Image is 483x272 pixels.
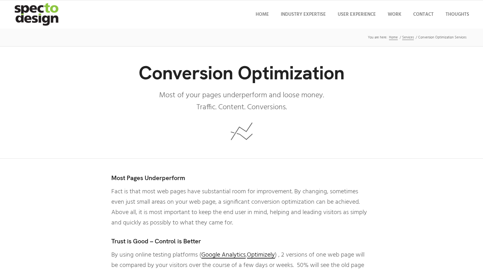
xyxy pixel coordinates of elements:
[111,174,371,181] h3: Most Pages Underperform
[388,35,399,40] a: Home
[441,0,473,29] a: Thoughts
[16,62,467,83] h1: Conversion Optimization
[388,11,401,18] span: Work
[409,0,438,29] a: Contact
[402,35,414,40] span: Services
[399,35,401,40] span: /
[334,0,380,29] a: User Experience
[252,0,273,29] a: Home
[10,0,64,29] img: specto-logo-2020
[401,35,415,40] a: Services
[247,250,275,260] a: Optimizely
[413,11,434,18] span: Contact
[256,11,269,18] span: Home
[415,35,417,40] span: /
[201,250,246,260] a: Google Analytics
[281,11,326,18] span: Industry Expertise
[389,35,398,40] span: Home
[277,0,330,29] a: Industry Expertise
[16,89,467,113] p: Most of your pages underperform and loose money. Traffic. Content. Conversions.
[111,187,371,228] p: Fact is that most web pages have substantial room for improvement. By changing, sometimes even ju...
[111,238,371,245] h3: Trust is Good – Control is Better
[338,11,376,18] span: User Experience
[384,0,405,29] a: Work
[417,35,467,40] span: Conversion Optimization Services
[368,35,387,40] span: You are here:
[446,11,469,18] span: Thoughts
